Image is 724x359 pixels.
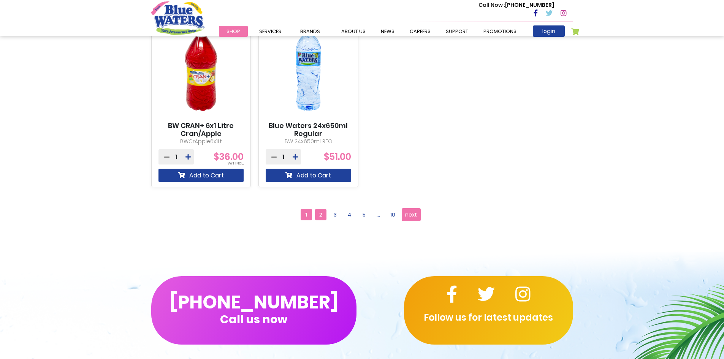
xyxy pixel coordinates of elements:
a: next [402,208,421,221]
span: next [405,209,417,220]
a: ... [373,209,384,220]
a: 4 [344,209,355,220]
button: Add to Cart [266,169,351,182]
span: Services [259,28,281,35]
p: [PHONE_NUMBER] [478,1,554,9]
a: Promotions [476,26,524,37]
a: 10 [387,209,399,220]
a: News [373,26,402,37]
span: Call us now [220,317,287,321]
a: store logo [151,1,204,35]
a: 2 [315,209,326,220]
span: 1 [301,209,312,220]
p: Follow us for latest updates [404,311,573,324]
p: BWCrApple6x1Lt [158,138,244,145]
a: login [533,25,565,37]
img: BW CRAN+ 6x1 Litre Cran/Apple [158,15,244,122]
a: 3 [330,209,341,220]
a: Blue Waters 24x650ml Regular [266,122,351,138]
img: Blue Waters 24x650ml Regular [266,15,351,122]
a: BW CRAN+ 6x1 Litre Cran/Apple [158,122,244,138]
span: Call Now : [478,1,505,9]
button: Add to Cart [158,169,244,182]
button: [PHONE_NUMBER]Call us now [151,276,356,345]
a: careers [402,26,438,37]
p: BW 24x650ml REG [266,138,351,145]
a: support [438,26,476,37]
a: 5 [358,209,370,220]
span: Shop [227,28,240,35]
span: $51.00 [324,150,351,163]
span: Brands [300,28,320,35]
a: about us [334,26,373,37]
span: $36.00 [214,150,244,163]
